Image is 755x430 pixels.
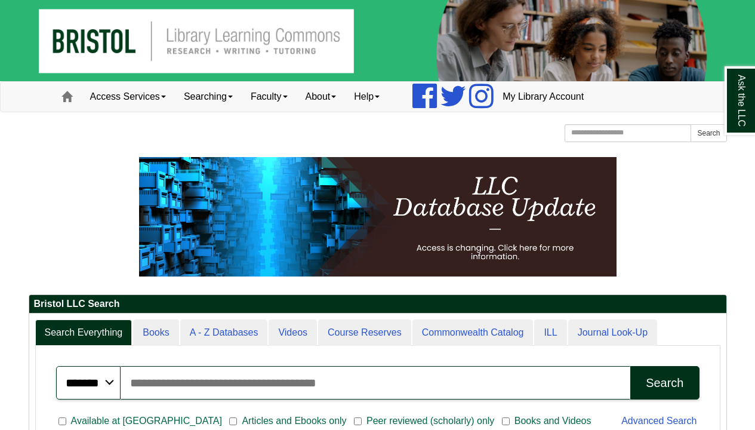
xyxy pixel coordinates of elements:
[691,124,726,142] button: Search
[494,82,593,112] a: My Library Account
[269,320,317,346] a: Videos
[621,416,697,426] a: Advanced Search
[180,320,268,346] a: A - Z Databases
[58,416,66,427] input: Available at [GEOGRAPHIC_DATA]
[345,82,389,112] a: Help
[297,82,346,112] a: About
[81,82,175,112] a: Access Services
[630,366,699,400] button: Search
[29,295,726,314] h2: Bristol LLC Search
[229,416,237,427] input: Articles and Ebooks only
[35,320,132,346] a: Search Everything
[502,416,510,427] input: Books and Videos
[354,416,362,427] input: Peer reviewed (scholarly) only
[242,82,297,112] a: Faculty
[318,320,411,346] a: Course Reserves
[510,414,596,428] span: Books and Videos
[568,320,657,346] a: Journal Look-Up
[66,414,227,428] span: Available at [GEOGRAPHIC_DATA]
[175,82,242,112] a: Searching
[646,376,683,390] div: Search
[412,320,534,346] a: Commonwealth Catalog
[139,157,617,277] img: HTML tutorial
[534,320,566,346] a: ILL
[362,414,499,428] span: Peer reviewed (scholarly) only
[133,320,178,346] a: Books
[237,414,351,428] span: Articles and Ebooks only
